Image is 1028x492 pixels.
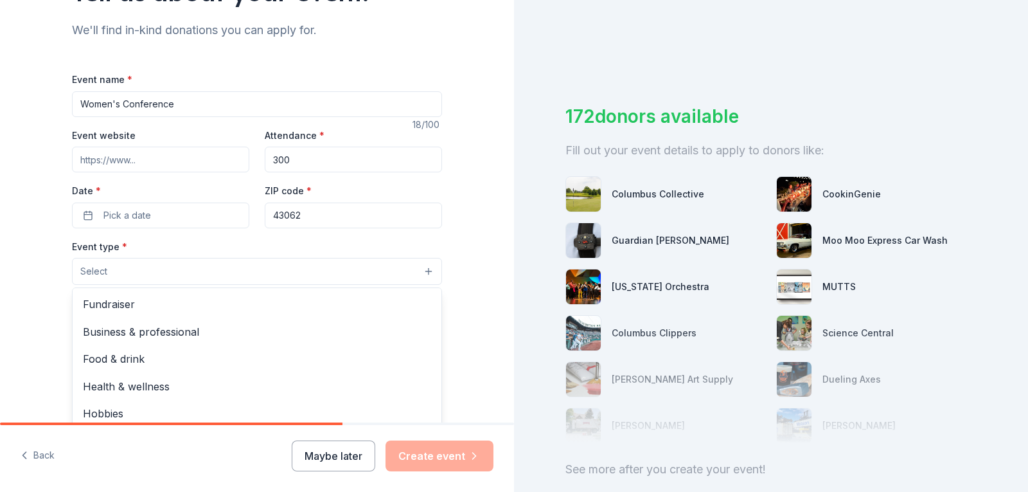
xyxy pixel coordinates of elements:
span: Hobbies [83,405,431,422]
button: Select [72,258,442,285]
span: Business & professional [83,323,431,340]
span: Fundraiser [83,296,431,313]
span: Food & drink [83,351,431,367]
span: Select [80,264,107,279]
span: Health & wellness [83,378,431,395]
div: Select [72,287,442,442]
